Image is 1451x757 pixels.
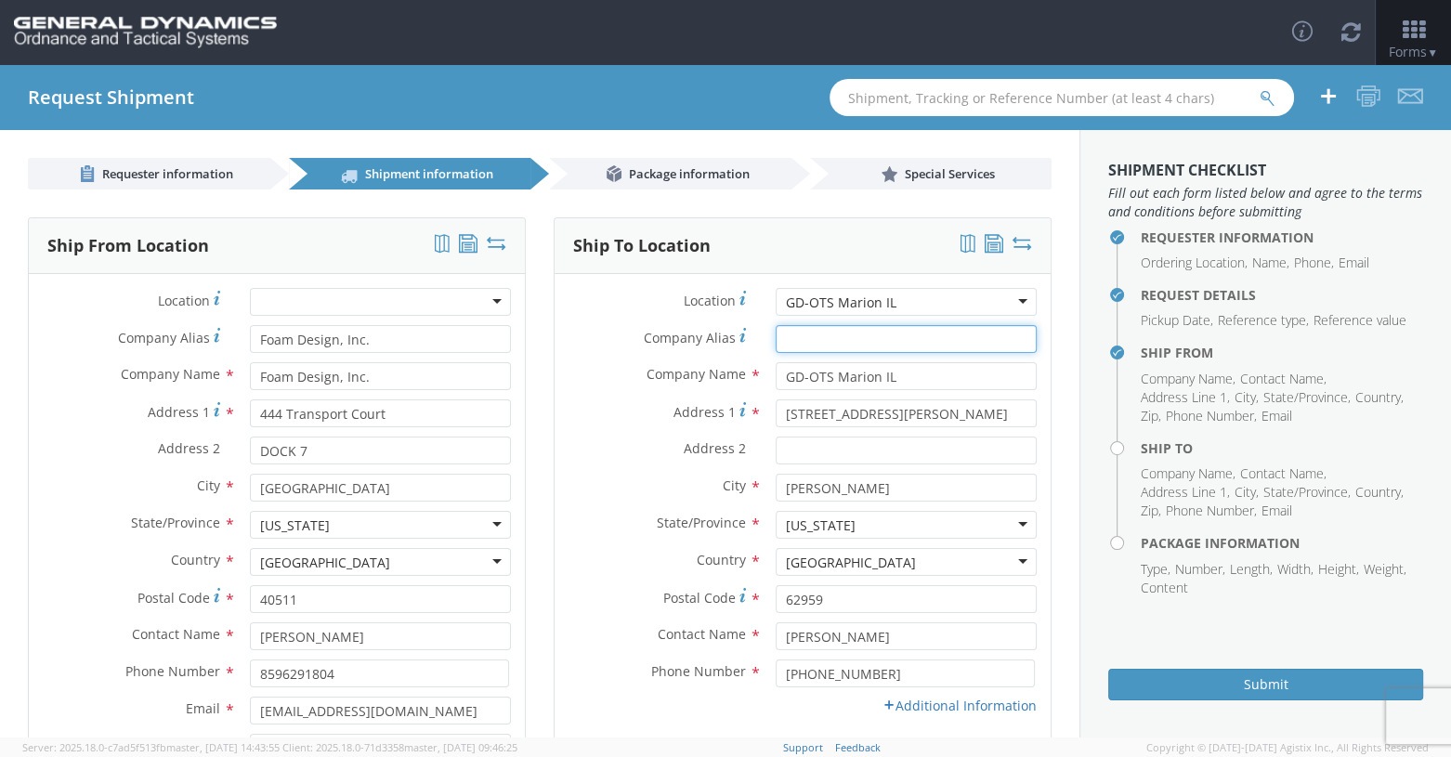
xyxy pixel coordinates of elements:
[1108,184,1423,221] span: Fill out each form listed below and agree to the terms and conditions before submitting
[1235,483,1259,502] li: City
[1141,407,1161,425] li: Zip
[1141,441,1423,455] h4: Ship To
[835,740,881,754] a: Feedback
[1108,669,1423,700] button: Submit
[658,625,746,643] span: Contact Name
[1314,311,1406,330] li: Reference value
[657,514,746,531] span: State/Province
[673,403,736,421] span: Address 1
[1355,388,1404,407] li: Country
[786,554,916,572] div: [GEOGRAPHIC_DATA]
[1141,502,1161,520] li: Zip
[260,516,330,535] div: [US_STATE]
[651,662,746,680] span: Phone Number
[1141,483,1230,502] li: Address Line 1
[1364,560,1406,579] li: Weight
[131,514,220,531] span: State/Province
[573,237,711,255] h3: Ship To Location
[1141,536,1423,550] h4: Package Information
[1389,43,1438,60] span: Forms
[1141,370,1235,388] li: Company Name
[365,165,493,182] span: Shipment information
[697,551,746,568] span: Country
[786,294,896,312] div: GD-OTS Marion IL
[1277,560,1314,579] li: Width
[1263,388,1351,407] li: State/Province
[1355,483,1404,502] li: Country
[1141,311,1213,330] li: Pickup Date
[102,165,233,182] span: Requester information
[644,329,736,346] span: Company Alias
[137,589,210,607] span: Postal Code
[1141,346,1423,359] h4: Ship From
[1235,388,1259,407] li: City
[28,87,194,108] h4: Request Shipment
[1261,407,1292,425] li: Email
[1240,370,1327,388] li: Contact Name
[260,554,390,572] div: [GEOGRAPHIC_DATA]
[723,476,746,494] span: City
[289,158,531,189] a: Shipment information
[47,237,209,255] h3: Ship From Location
[629,165,750,182] span: Package information
[158,292,210,309] span: Location
[166,740,280,754] span: master, [DATE] 14:43:55
[14,17,277,48] img: gd-ots-0c3321f2eb4c994f95cb.png
[882,697,1037,714] a: Additional Information
[1427,45,1438,60] span: ▼
[1146,740,1429,755] span: Copyright © [DATE]-[DATE] Agistix Inc., All Rights Reserved
[1263,483,1351,502] li: State/Province
[125,662,220,680] span: Phone Number
[1141,288,1423,302] h4: Request Details
[1166,407,1257,425] li: Phone Number
[121,365,220,383] span: Company Name
[1318,560,1359,579] li: Height
[1240,464,1327,483] li: Contact Name
[1141,579,1188,597] li: Content
[186,699,220,717] span: Email
[158,439,220,457] span: Address 2
[1108,163,1423,179] h3: Shipment Checklist
[905,165,995,182] span: Special Services
[1252,254,1289,272] li: Name
[132,625,220,643] span: Contact Name
[1230,560,1273,579] li: Length
[830,79,1294,116] input: Shipment, Tracking or Reference Number (at least 4 chars)
[1294,254,1334,272] li: Phone
[549,158,791,189] a: Package information
[1141,230,1423,244] h4: Requester Information
[282,740,517,754] span: Client: 2025.18.0-71d3358
[1141,464,1235,483] li: Company Name
[684,439,746,457] span: Address 2
[197,476,220,494] span: City
[1339,254,1369,272] li: Email
[22,740,280,754] span: Server: 2025.18.0-c7ad5f513fb
[1166,502,1257,520] li: Phone Number
[28,158,270,189] a: Requester information
[1218,311,1309,330] li: Reference type
[1141,560,1170,579] li: Type
[404,740,517,754] span: master, [DATE] 09:46:25
[1141,254,1248,272] li: Ordering Location
[118,329,210,346] span: Company Alias
[786,516,856,535] div: [US_STATE]
[171,551,220,568] span: Country
[1175,560,1225,579] li: Number
[1261,502,1292,520] li: Email
[663,589,736,607] span: Postal Code
[647,365,746,383] span: Company Name
[684,292,736,309] span: Location
[1141,388,1230,407] li: Address Line 1
[810,158,1052,189] a: Special Services
[148,403,210,421] span: Address 1
[783,740,823,754] a: Support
